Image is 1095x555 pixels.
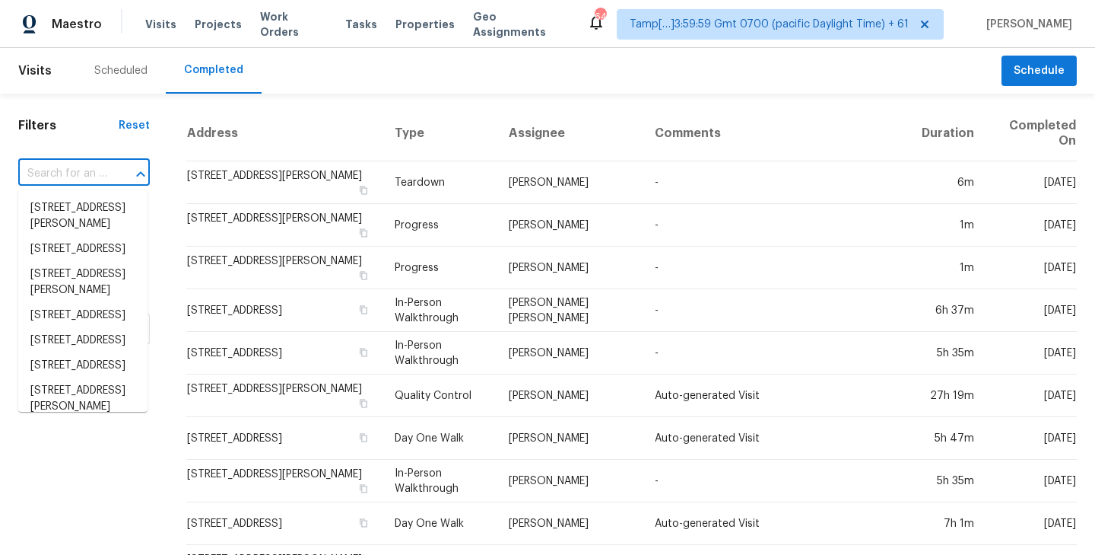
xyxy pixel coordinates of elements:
button: Close [130,164,151,185]
button: Copy Address [357,516,370,530]
th: Address [186,106,382,161]
td: Auto-generated Visit [643,502,909,545]
td: 7h 1m [909,502,986,545]
td: 6m [909,161,986,204]
td: [DATE] [986,375,1077,417]
span: Maestro [52,17,102,32]
td: [DATE] [986,460,1077,502]
td: - [643,460,909,502]
td: [STREET_ADDRESS] [186,502,382,545]
div: Scheduled [94,63,148,78]
button: Copy Address [357,431,370,445]
th: Type [382,106,497,161]
td: [PERSON_NAME] [497,460,643,502]
button: Copy Address [357,397,370,410]
span: Work Orders [260,9,327,40]
li: [STREET_ADDRESS][PERSON_NAME] [18,262,148,303]
li: [STREET_ADDRESS][PERSON_NAME] [18,378,148,419]
td: In-Person Walkthrough [382,460,497,502]
td: [STREET_ADDRESS][PERSON_NAME] [186,247,382,289]
td: [STREET_ADDRESS][PERSON_NAME] [186,460,382,502]
button: Copy Address [357,303,370,317]
td: 27h 19m [909,375,986,417]
td: [STREET_ADDRESS][PERSON_NAME] [186,161,382,204]
span: Visits [145,17,176,32]
td: - [643,247,909,289]
td: 5h 35m [909,460,986,502]
td: Auto-generated Visit [643,375,909,417]
span: Schedule [1014,62,1065,81]
button: Copy Address [357,346,370,359]
li: [STREET_ADDRESS] [18,328,148,353]
td: [STREET_ADDRESS][PERSON_NAME] [186,375,382,417]
td: 1m [909,247,986,289]
button: Copy Address [357,226,370,240]
li: [STREET_ADDRESS][PERSON_NAME] [18,196,148,237]
td: [PERSON_NAME] [497,502,643,545]
td: Auto-generated Visit [643,417,909,460]
li: [STREET_ADDRESS] [18,303,148,328]
span: Properties [395,17,455,32]
td: [DATE] [986,417,1077,460]
td: - [643,289,909,332]
td: [STREET_ADDRESS] [186,417,382,460]
td: - [643,332,909,375]
td: 1m [909,204,986,247]
td: [STREET_ADDRESS] [186,289,382,332]
h1: Filters [18,118,119,133]
li: [STREET_ADDRESS] [18,237,148,262]
th: Duration [909,106,986,161]
td: [PERSON_NAME] [497,247,643,289]
td: [DATE] [986,502,1077,545]
span: Geo Assignments [473,9,569,40]
th: Comments [643,106,909,161]
td: [PERSON_NAME] [497,332,643,375]
td: 5h 35m [909,332,986,375]
div: 641 [595,9,605,24]
td: - [643,204,909,247]
span: Visits [18,54,52,88]
div: Reset [119,118,150,133]
td: 6h 37m [909,289,986,332]
td: 5h 47m [909,417,986,460]
td: [DATE] [986,161,1077,204]
button: Copy Address [357,183,370,197]
button: Copy Address [357,482,370,496]
button: Schedule [1001,56,1077,87]
span: Tamp[…]3:59:59 Gmt 0700 (pacific Daylight Time) + 61 [630,17,909,32]
td: Day One Walk [382,417,497,460]
td: [PERSON_NAME] [497,375,643,417]
td: Progress [382,247,497,289]
td: [DATE] [986,289,1077,332]
td: Day One Walk [382,502,497,545]
button: Copy Address [357,269,370,282]
td: [PERSON_NAME] [497,417,643,460]
th: Completed On [986,106,1077,161]
span: Tasks [345,19,377,30]
input: Search for an address... [18,162,107,186]
span: [PERSON_NAME] [980,17,1072,32]
td: [DATE] [986,332,1077,375]
td: [STREET_ADDRESS][PERSON_NAME] [186,204,382,247]
th: Assignee [497,106,643,161]
td: Quality Control [382,375,497,417]
td: [DATE] [986,247,1077,289]
td: [PERSON_NAME] [497,161,643,204]
td: [PERSON_NAME] [497,204,643,247]
td: Teardown [382,161,497,204]
td: Progress [382,204,497,247]
td: In-Person Walkthrough [382,289,497,332]
td: In-Person Walkthrough [382,332,497,375]
td: - [643,161,909,204]
div: Completed [184,62,243,78]
td: [DATE] [986,204,1077,247]
span: Projects [195,17,242,32]
li: [STREET_ADDRESS] [18,353,148,378]
td: [STREET_ADDRESS] [186,332,382,375]
td: [PERSON_NAME] [PERSON_NAME] [497,289,643,332]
